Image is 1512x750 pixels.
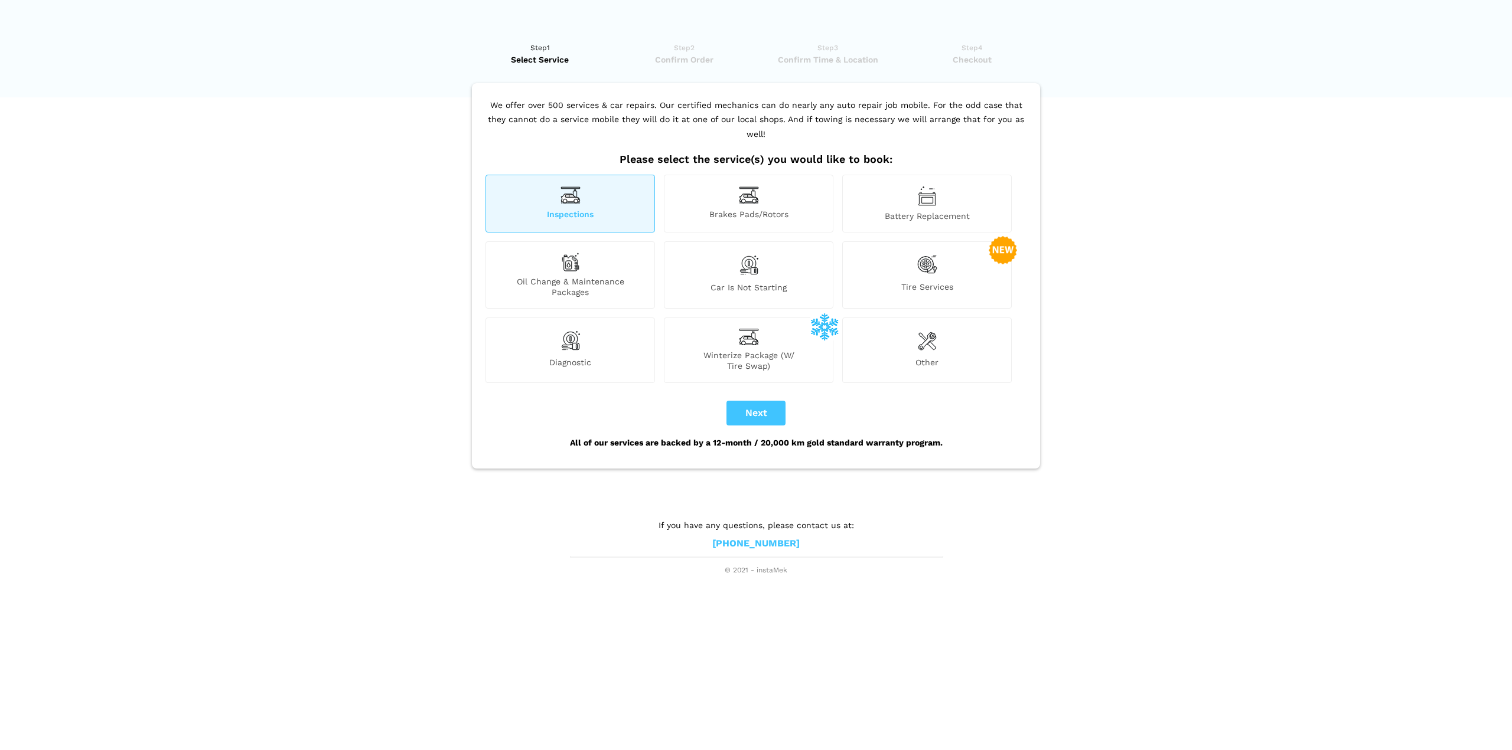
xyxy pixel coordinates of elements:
span: Confirm Time & Location [760,54,896,65]
span: Select Service [472,54,608,65]
a: Step3 [760,42,896,65]
a: Step2 [616,42,752,65]
a: [PHONE_NUMBER] [712,538,800,550]
div: All of our services are backed by a 12-month / 20,000 km gold standard warranty program. [483,425,1029,460]
span: Inspections [486,209,654,221]
span: Other [843,357,1011,371]
span: Brakes Pads/Rotors [664,209,833,221]
p: If you have any questions, please contact us at: [570,519,942,532]
span: Checkout [904,54,1040,65]
span: Tire Services [843,281,1011,297]
span: © 2021 - instaMek [570,566,942,575]
span: Confirm Order [616,54,752,65]
button: Next [726,401,786,425]
a: Step1 [472,42,608,65]
h2: Please select the service(s) you would like to book: [483,153,1029,166]
img: winterize-icon_1.png [810,312,839,340]
span: Battery Replacement [843,211,1011,221]
img: new-badge-2-48.png [989,236,1017,264]
span: Winterize Package (W/ Tire Swap) [664,350,833,371]
p: We offer over 500 services & car repairs. Our certified mechanics can do nearly any auto repair j... [483,98,1029,153]
span: Car is not starting [664,282,833,297]
span: Diagnostic [486,357,654,371]
a: Step4 [904,42,1040,65]
span: Oil Change & Maintenance Packages [486,276,654,297]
